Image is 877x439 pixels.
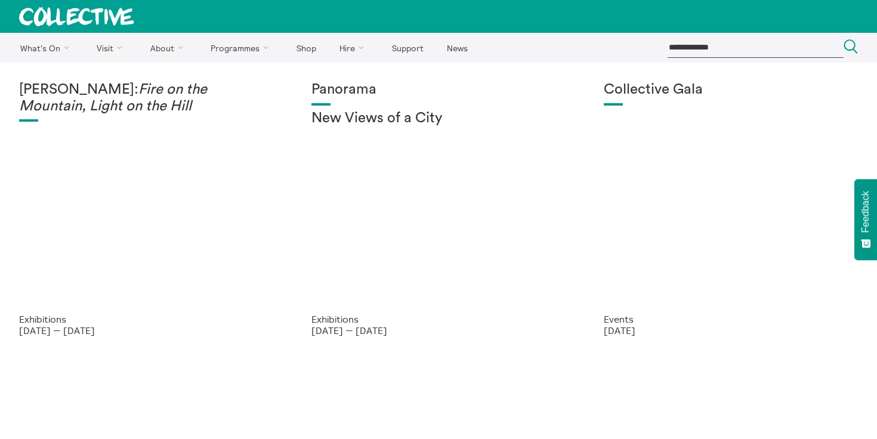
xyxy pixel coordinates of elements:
p: Exhibitions [19,314,273,324]
p: Exhibitions [311,314,566,324]
a: Support [381,33,434,63]
a: News [436,33,478,63]
a: Shop [286,33,326,63]
a: Visit [87,33,138,63]
a: Collective Gala 2023. Image credit Sally Jubb. Collective Gala Events [DATE] [585,63,877,355]
p: [DATE] — [DATE] [19,325,273,336]
a: Programmes [200,33,284,63]
h1: Panorama [311,82,566,98]
h2: New Views of a City [311,110,566,127]
p: Events [604,314,858,324]
a: Collective Panorama June 2025 small file 8 Panorama New Views of a City Exhibitions [DATE] — [DATE] [292,63,585,355]
h1: [PERSON_NAME]: [19,82,273,115]
a: Hire [329,33,379,63]
h1: Collective Gala [604,82,858,98]
em: Fire on the Mountain, Light on the Hill [19,82,207,113]
p: [DATE] [604,325,858,336]
a: What's On [10,33,84,63]
a: About [140,33,198,63]
button: Feedback - Show survey [854,179,877,260]
p: [DATE] — [DATE] [311,325,566,336]
span: Feedback [860,191,871,233]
